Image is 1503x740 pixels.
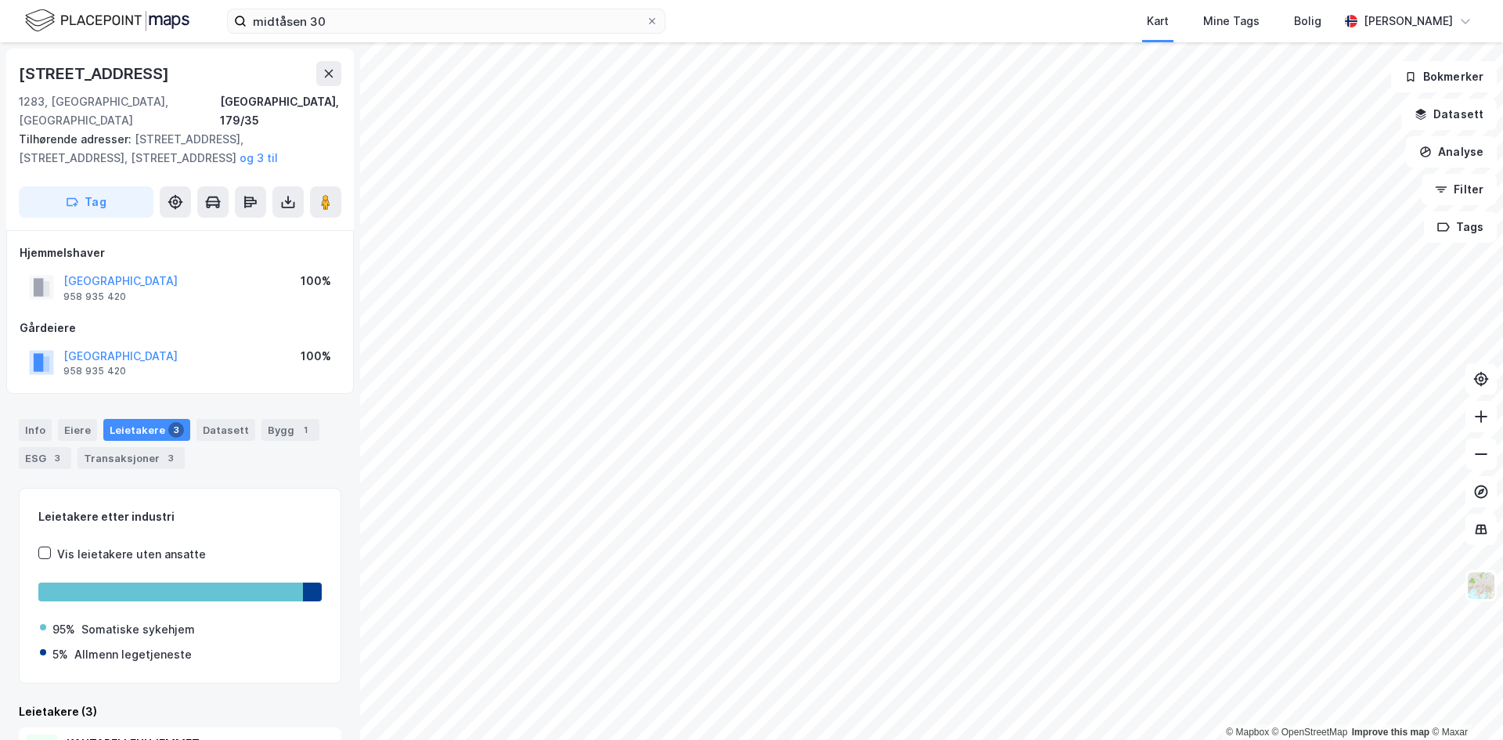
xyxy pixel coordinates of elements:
[52,620,75,639] div: 95%
[1401,99,1497,130] button: Datasett
[220,92,341,130] div: [GEOGRAPHIC_DATA], 179/35
[63,365,126,377] div: 958 935 420
[1226,727,1269,738] a: Mapbox
[57,545,206,564] div: Vis leietakere uten ansatte
[38,507,322,526] div: Leietakere etter industri
[20,319,341,338] div: Gårdeiere
[81,620,195,639] div: Somatiske sykehjem
[49,450,65,466] div: 3
[1294,12,1321,31] div: Bolig
[63,291,126,303] div: 958 935 420
[25,7,189,34] img: logo.f888ab2527a4732fd821a326f86c7f29.svg
[1425,665,1503,740] div: Kontrollprogram for chat
[1422,174,1497,205] button: Filter
[301,347,331,366] div: 100%
[261,419,319,441] div: Bygg
[19,61,172,86] div: [STREET_ADDRESS]
[168,422,184,438] div: 3
[19,419,52,441] div: Info
[20,244,341,262] div: Hjemmelshaver
[19,447,71,469] div: ESG
[77,447,185,469] div: Transaksjoner
[1466,571,1496,601] img: Z
[196,419,255,441] div: Datasett
[19,130,329,168] div: [STREET_ADDRESS], [STREET_ADDRESS], [STREET_ADDRESS]
[19,702,341,721] div: Leietakere (3)
[1147,12,1169,31] div: Kart
[297,422,313,438] div: 1
[247,9,646,33] input: Søk på adresse, matrikkel, gårdeiere, leietakere eller personer
[1406,136,1497,168] button: Analyse
[52,645,68,664] div: 5%
[1352,727,1429,738] a: Improve this map
[1272,727,1348,738] a: OpenStreetMap
[58,419,97,441] div: Eiere
[74,645,192,664] div: Allmenn legetjeneste
[19,186,153,218] button: Tag
[1203,12,1260,31] div: Mine Tags
[19,132,135,146] span: Tilhørende adresser:
[1424,211,1497,243] button: Tags
[1425,665,1503,740] iframe: Chat Widget
[163,450,178,466] div: 3
[1364,12,1453,31] div: [PERSON_NAME]
[301,272,331,291] div: 100%
[19,92,220,130] div: 1283, [GEOGRAPHIC_DATA], [GEOGRAPHIC_DATA]
[1391,61,1497,92] button: Bokmerker
[103,419,190,441] div: Leietakere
